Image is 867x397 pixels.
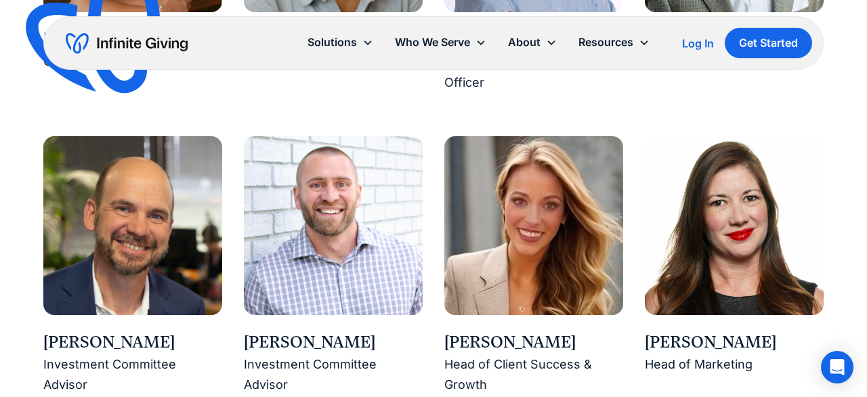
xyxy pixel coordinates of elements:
div: Investment Committee Advisor [43,354,222,396]
div: About [497,28,568,57]
div: About [508,33,541,51]
div: [PERSON_NAME] [645,331,824,354]
div: Resources [578,33,633,51]
div: Head of Marketing [645,354,824,375]
div: Who We Serve [384,28,497,57]
div: Open Intercom Messenger [821,351,853,383]
div: Investment Committee Advisor [244,354,423,396]
div: [PERSON_NAME] [444,331,623,354]
div: Chief Strategy & Finance Officer [444,51,623,93]
a: home [66,33,188,54]
a: Log In [682,35,714,51]
div: Solutions [308,33,357,51]
div: [PERSON_NAME] [43,331,222,354]
div: Solutions [297,28,384,57]
div: Who We Serve [395,33,470,51]
div: Log In [682,38,714,49]
div: [PERSON_NAME] [244,331,423,354]
a: Get Started [725,28,812,58]
div: Head of Client Success & Growth [444,354,623,396]
div: Resources [568,28,660,57]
